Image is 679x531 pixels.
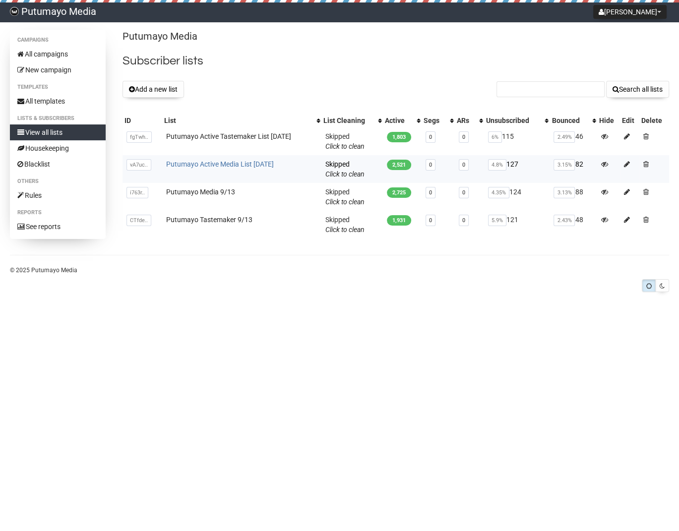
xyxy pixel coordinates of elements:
th: Active: No sort applied, activate to apply an ascending sort [383,114,422,127]
span: Skipped [325,188,365,206]
li: Templates [10,81,106,93]
th: Hide: No sort applied, sorting is disabled [597,114,619,127]
a: Putumayo Media 9/13 [166,188,235,196]
td: 127 [484,155,550,183]
span: CTfde.. [126,215,151,226]
a: Blacklist [10,156,106,172]
th: Delete: No sort applied, sorting is disabled [639,114,669,127]
li: Campaigns [10,34,106,46]
a: Rules [10,187,106,203]
span: 5.9% [488,215,506,226]
span: 6% [488,131,502,143]
div: Segs [424,116,445,125]
div: Unsubscribed [486,116,540,125]
a: Click to clean [325,170,365,178]
li: Others [10,176,106,187]
span: Skipped [325,160,365,178]
th: Edit: No sort applied, sorting is disabled [620,114,639,127]
div: Hide [599,116,617,125]
td: 88 [550,183,597,211]
span: 1,803 [387,132,411,142]
a: Putumayo Active Tastemaker List [DATE] [166,132,291,140]
p: Putumayo Media [123,30,669,43]
a: 0 [462,217,465,224]
span: fgTwh.. [126,131,152,143]
td: 115 [484,127,550,155]
div: Bounced [552,116,587,125]
p: © 2025 Putumayo Media [10,265,669,276]
span: i763r.. [126,187,148,198]
button: Add a new list [123,81,184,98]
span: 2,725 [387,187,411,198]
span: 3.13% [554,187,575,198]
span: 1,931 [387,215,411,226]
button: [PERSON_NAME] [593,5,667,19]
th: ID: No sort applied, sorting is disabled [123,114,162,127]
a: 0 [462,189,465,196]
span: 2.43% [554,215,575,226]
th: Segs: No sort applied, activate to apply an ascending sort [422,114,455,127]
td: 121 [484,211,550,238]
a: See reports [10,219,106,235]
a: Putumayo Active Media List [DATE] [166,160,274,168]
div: ID [124,116,160,125]
a: 0 [429,134,432,140]
span: 3.15% [554,159,575,171]
span: Skipped [325,132,365,150]
a: Putumayo Tastemaker 9/13 [166,216,252,224]
a: 0 [429,162,432,168]
span: 4.35% [488,187,509,198]
span: 4.8% [488,159,506,171]
a: Click to clean [325,142,365,150]
span: 2,521 [387,160,411,170]
a: 0 [462,162,465,168]
a: 0 [429,217,432,224]
span: 2.49% [554,131,575,143]
a: All campaigns [10,46,106,62]
a: 0 [429,189,432,196]
th: Bounced: No sort applied, activate to apply an ascending sort [550,114,597,127]
th: List Cleaning: No sort applied, activate to apply an ascending sort [321,114,383,127]
td: 46 [550,127,597,155]
div: Edit [622,116,637,125]
a: New campaign [10,62,106,78]
div: List Cleaning [323,116,373,125]
th: Unsubscribed: No sort applied, activate to apply an ascending sort [484,114,550,127]
li: Lists & subscribers [10,113,106,124]
th: List: No sort applied, activate to apply an ascending sort [162,114,321,127]
li: Reports [10,207,106,219]
td: 82 [550,155,597,183]
div: Delete [641,116,667,125]
td: 124 [484,183,550,211]
span: Skipped [325,216,365,234]
a: View all lists [10,124,106,140]
a: Click to clean [325,198,365,206]
a: Housekeeping [10,140,106,156]
div: List [164,116,311,125]
a: 0 [462,134,465,140]
td: 48 [550,211,597,238]
h2: Subscriber lists [123,52,669,70]
div: ARs [457,116,474,125]
span: vA7uc.. [126,159,151,171]
button: Search all lists [606,81,669,98]
a: All templates [10,93,106,109]
th: ARs: No sort applied, activate to apply an ascending sort [455,114,484,127]
a: Click to clean [325,226,365,234]
img: 138082f5f21ca7d741ddb5e7153fd561 [10,7,19,16]
div: Active [385,116,412,125]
